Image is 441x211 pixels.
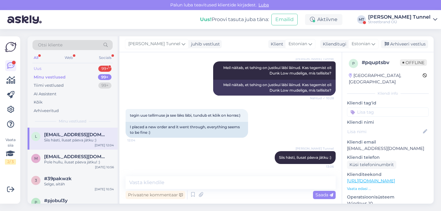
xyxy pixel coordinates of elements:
[368,15,437,24] a: [PERSON_NAME] TunnelStreetbrand OÜ
[347,154,429,161] p: Kliendi telefon
[279,155,331,160] span: Siis hästi, ilusat päeva jätku :)
[347,139,429,145] p: Kliendi email
[98,54,113,62] div: Socials
[34,91,56,97] div: AI Assistent
[98,74,111,80] div: 99+
[63,54,74,62] div: Web
[288,41,307,47] span: Estonian
[35,178,37,183] span: 3
[44,154,108,159] span: mirteltapsi@gmail.com
[257,2,271,8] span: Luba
[310,96,334,100] span: Nähtud ✓ 10:28
[352,61,355,66] span: p
[44,159,114,165] div: Pole hullu, ilusat päeva jätku! :)
[95,187,114,191] div: [DATE] 10:34
[347,161,396,169] div: Küsi telefoninumbrit
[268,41,283,47] div: Klient
[213,80,336,96] div: Meil näitab, et tehing on justkui läbi läinud. Kas tegemist oli Dunk Low mudeliga, mis tellisite?
[126,122,248,138] div: I placed a new order and it went through, everything seems to be fine :)
[400,59,427,66] span: Offline
[347,128,422,135] input: Lisa nimi
[368,20,431,24] div: Streetbrand OÜ
[347,194,429,200] p: Operatsioonisüsteem
[98,82,111,89] div: 99+
[311,164,334,169] span: 13:06
[200,16,212,22] b: Uus!
[34,66,41,72] div: Uus
[32,54,40,62] div: All
[200,16,269,23] div: Proovi tasuta juba täna:
[59,118,86,124] span: Minu vestlused
[34,74,66,80] div: Minu vestlused
[44,176,72,181] span: #39pakwzk
[347,107,429,117] input: Lisa tag
[35,134,37,139] span: l
[320,41,346,47] div: Klienditugi
[347,186,429,191] p: Vaata edasi ...
[44,181,114,187] div: Selge, aitäh
[128,41,180,47] span: [PERSON_NAME] Tunnel
[315,192,333,198] span: Saada
[271,14,298,25] button: Emailid
[189,41,220,47] div: juhib vestlust
[347,200,429,207] p: Windows 10
[347,171,429,178] p: Klienditeekond
[296,146,334,151] span: [PERSON_NAME] Tunnel
[5,159,16,165] div: 2 / 3
[34,82,64,89] div: Tiimi vestlused
[44,137,114,143] div: Siis hästi, ilusat päeva jätku :)
[126,191,185,199] div: Privaatne kommentaar
[362,59,400,66] div: # pquptsbv
[34,108,59,114] div: Arhiveeritud
[347,119,429,126] p: Kliendi nimi
[98,66,111,72] div: 99+
[347,178,395,184] a: [URL][DOMAIN_NAME]
[349,72,423,85] div: [GEOGRAPHIC_DATA], [GEOGRAPHIC_DATA]
[381,40,428,48] div: Arhiveeri vestlus
[305,14,342,25] div: Aktiivne
[5,137,16,165] div: Vaata siia
[296,56,334,61] span: [PERSON_NAME] Tunnel
[34,99,43,105] div: Kõik
[223,65,332,75] span: Meil näitab, et tehing on justkui läbi läinud. Kas tegemist oli Dunk Low mudeliga, mis tellisite?
[368,15,431,20] div: [PERSON_NAME] Tunnel
[95,143,114,147] div: [DATE] 12:04
[44,198,68,203] span: #pjobul3y
[35,200,37,205] span: p
[130,113,240,118] span: tegin uue tellimuse ja see läks läbi, tundub et kõik on korras:)
[347,145,429,152] p: [EMAIL_ADDRESS][DOMAIN_NAME]
[352,41,370,47] span: Estonian
[44,132,108,137] span: laovalilisete65@gmail.com
[5,41,17,53] img: Askly Logo
[127,138,150,143] span: 12:04
[95,165,114,169] div: [DATE] 10:56
[38,42,62,48] span: Otsi kliente
[357,15,366,24] div: MT
[347,91,429,96] div: Kliendi info
[34,156,38,161] span: m
[347,100,429,106] p: Kliendi tag'id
